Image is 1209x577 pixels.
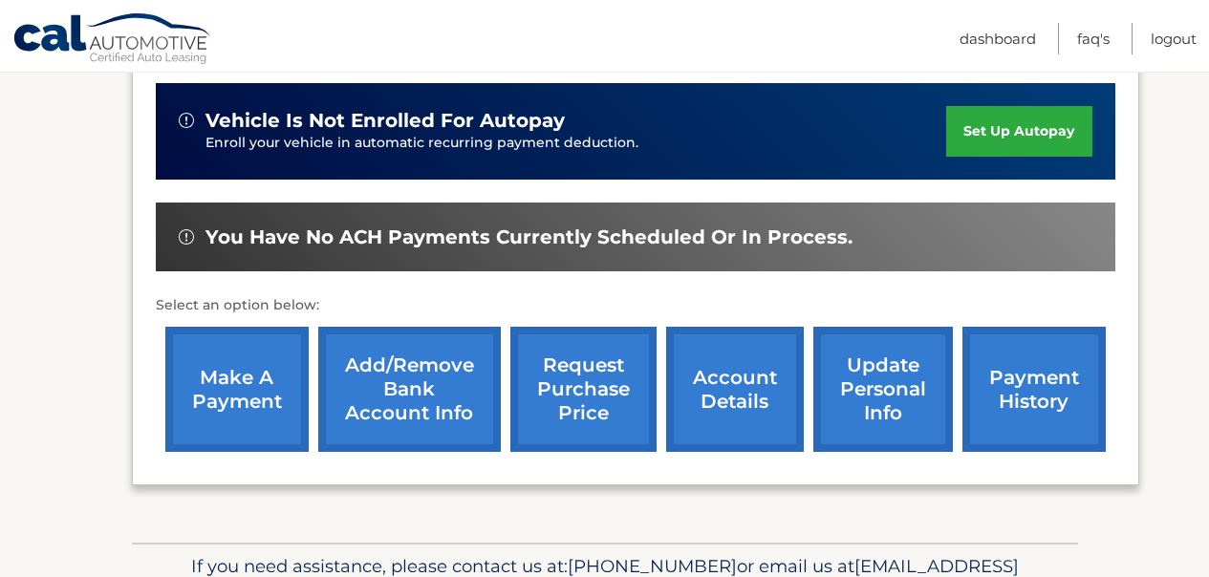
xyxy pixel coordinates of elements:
a: payment history [962,327,1106,452]
p: Enroll your vehicle in automatic recurring payment deduction. [205,133,947,154]
a: Cal Automotive [12,12,213,68]
a: Add/Remove bank account info [318,327,501,452]
a: Dashboard [960,23,1036,54]
p: Select an option below: [156,294,1115,317]
a: account details [666,327,804,452]
span: vehicle is not enrolled for autopay [205,109,565,133]
a: set up autopay [946,106,1091,157]
img: alert-white.svg [179,113,194,128]
a: FAQ's [1077,23,1110,54]
img: alert-white.svg [179,229,194,245]
a: Logout [1151,23,1197,54]
a: update personal info [813,327,953,452]
span: You have no ACH payments currently scheduled or in process. [205,225,853,249]
a: make a payment [165,327,309,452]
a: request purchase price [510,327,657,452]
span: [PHONE_NUMBER] [568,555,737,577]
